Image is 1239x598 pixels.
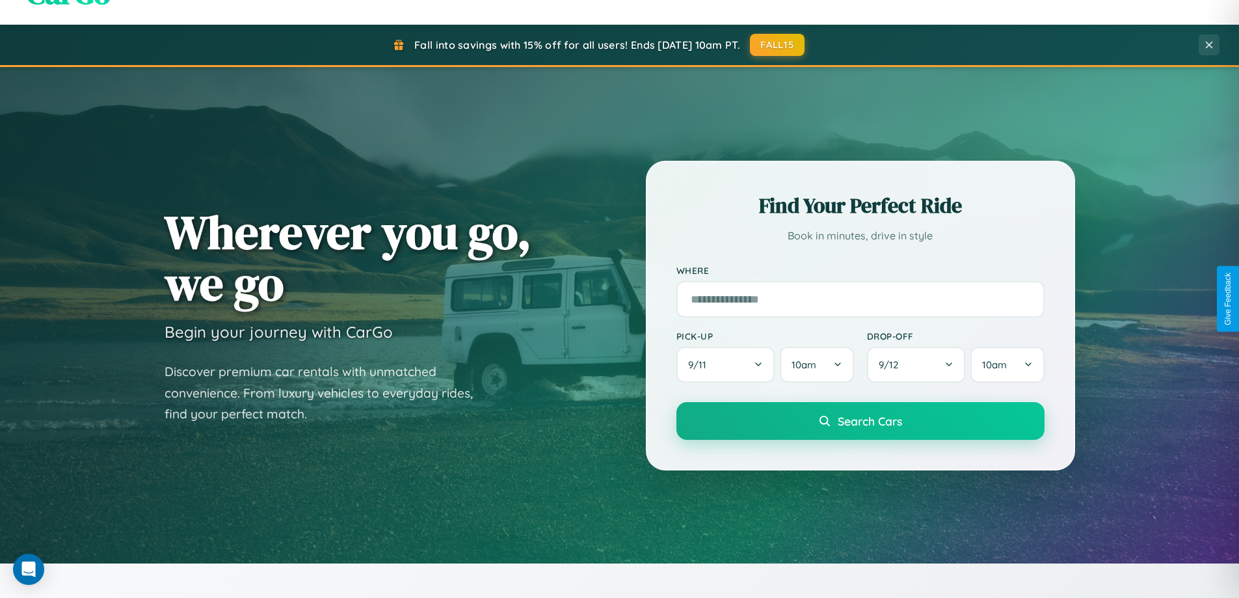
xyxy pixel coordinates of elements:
button: 9/12 [867,347,966,383]
span: Search Cars [838,414,902,428]
span: 10am [982,359,1007,371]
div: Give Feedback [1223,273,1232,325]
span: Fall into savings with 15% off for all users! Ends [DATE] 10am PT. [414,38,740,51]
label: Where [676,265,1045,276]
label: Drop-off [867,331,1045,342]
button: FALL15 [750,34,805,56]
h2: Find Your Perfect Ride [676,191,1045,220]
p: Book in minutes, drive in style [676,226,1045,245]
button: 10am [970,347,1044,383]
p: Discover premium car rentals with unmatched convenience. From luxury vehicles to everyday rides, ... [165,361,490,425]
span: 10am [792,359,816,371]
h1: Wherever you go, we go [165,206,531,309]
span: 9 / 12 [879,359,905,371]
button: 9/11 [676,347,775,383]
div: Open Intercom Messenger [13,554,44,585]
span: 9 / 11 [688,359,713,371]
button: 10am [780,347,853,383]
button: Search Cars [676,402,1045,440]
label: Pick-up [676,331,854,342]
h3: Begin your journey with CarGo [165,322,393,342]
